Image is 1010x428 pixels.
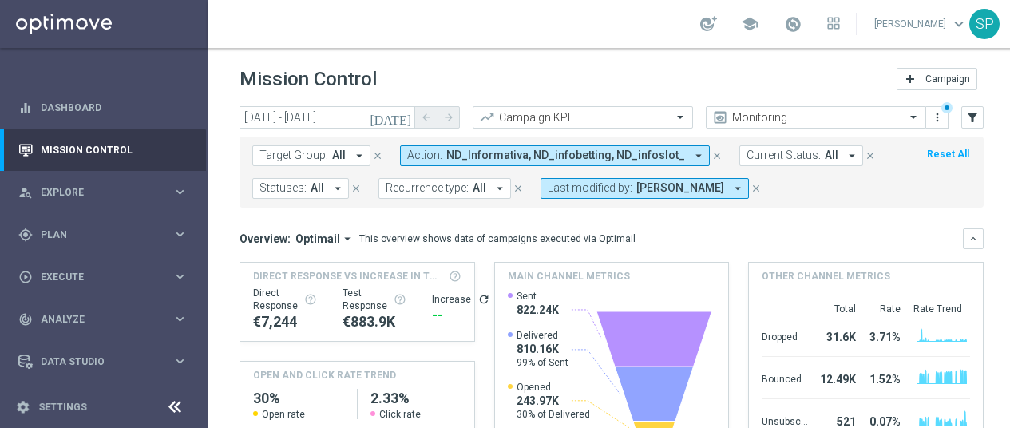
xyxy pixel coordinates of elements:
[18,228,33,242] i: gps_fixed
[41,315,172,324] span: Analyze
[814,303,856,315] div: Total
[963,228,984,249] button: keyboard_arrow_down
[548,181,632,195] span: Last modified by:
[18,355,188,368] button: Data Studio keyboard_arrow_right
[18,228,188,241] div: gps_fixed Plan keyboard_arrow_right
[18,185,33,200] i: person_search
[18,185,172,200] div: Explore
[897,68,977,90] button: add Campaign
[18,101,188,114] button: equalizer Dashboard
[367,106,415,130] button: [DATE]
[291,232,359,246] button: Optimail arrow_drop_down
[172,227,188,242] i: keyboard_arrow_right
[18,228,172,242] div: Plan
[762,323,808,348] div: Dropped
[762,269,890,283] h4: Other channel metrics
[751,183,762,194] i: close
[925,73,970,85] span: Campaign
[18,101,33,115] i: equalizer
[379,408,421,421] span: Click rate
[378,178,511,199] button: Recurrence type: All arrow_drop_down
[343,312,406,331] div: €883,903
[477,293,490,306] i: refresh
[41,382,167,425] a: Optibot
[710,147,724,164] button: close
[446,149,685,162] span: ND_Informativa, ND_infobetting, ND_infoslot_
[18,270,172,284] div: Execute
[262,408,305,421] span: Open rate
[517,394,590,408] span: 243.97K
[941,102,953,113] div: There are unsaved changes
[18,144,188,157] button: Mission Control
[706,106,926,129] ng-select: Monitoring
[41,272,172,282] span: Execute
[253,368,396,382] h4: OPEN AND CLICK RATE TREND
[432,293,490,306] div: Increase
[400,145,710,166] button: Action: ND_Informativa, ND_infobetting, ND_infoslot_ arrow_drop_down
[493,181,507,196] i: arrow_drop_down
[814,365,856,390] div: 12.49K
[508,269,630,283] h4: Main channel metrics
[349,180,363,197] button: close
[712,109,728,125] i: preview
[517,290,559,303] span: Sent
[372,150,383,161] i: close
[862,365,901,390] div: 1.52%
[517,408,590,421] span: 30% of Delivered
[749,180,763,197] button: close
[172,184,188,200] i: keyboard_arrow_right
[865,150,876,161] i: close
[18,129,188,171] div: Mission Control
[18,186,188,199] button: person_search Explore keyboard_arrow_right
[18,313,188,326] button: track_changes Analyze keyboard_arrow_right
[331,181,345,196] i: arrow_drop_down
[965,110,980,125] i: filter_alt
[240,68,377,91] h1: Mission Control
[904,73,917,85] i: add
[18,271,188,283] div: play_circle_outline Execute keyboard_arrow_right
[18,312,33,327] i: track_changes
[517,342,568,356] span: 810.16K
[295,232,340,246] span: Optimail
[18,382,188,425] div: Optibot
[873,12,969,36] a: [PERSON_NAME]keyboard_arrow_down
[443,112,454,123] i: arrow_forward
[739,145,863,166] button: Current Status: All arrow_drop_down
[172,354,188,369] i: keyboard_arrow_right
[41,129,188,171] a: Mission Control
[479,109,495,125] i: trending_up
[332,149,346,162] span: All
[925,145,971,163] button: Reset All
[41,188,172,197] span: Explore
[741,15,758,33] span: school
[253,287,317,312] div: Direct Response
[18,86,188,129] div: Dashboard
[862,323,901,348] div: 3.71%
[172,269,188,284] i: keyboard_arrow_right
[41,86,188,129] a: Dashboard
[41,357,172,367] span: Data Studio
[253,312,317,331] div: €7,244
[438,106,460,129] button: arrow_forward
[252,145,370,166] button: Target Group: All arrow_drop_down
[421,112,432,123] i: arrow_back
[252,178,349,199] button: Statuses: All arrow_drop_down
[41,230,172,240] span: Plan
[18,270,33,284] i: play_circle_outline
[432,306,490,325] div: --
[929,108,945,127] button: more_vert
[16,400,30,414] i: settings
[845,149,859,163] i: arrow_drop_down
[370,389,461,408] h2: 2.33%
[913,303,970,315] div: Rate Trend
[407,149,442,162] span: Action:
[311,181,324,195] span: All
[511,180,525,197] button: close
[259,149,328,162] span: Target Group:
[814,323,856,348] div: 31.6K
[343,287,406,312] div: Test Response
